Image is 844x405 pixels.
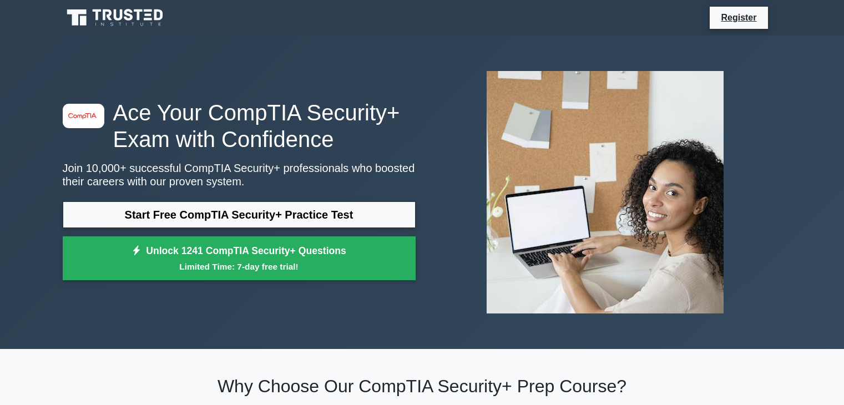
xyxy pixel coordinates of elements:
a: Register [714,11,763,24]
h1: Ace Your CompTIA Security+ Exam with Confidence [63,99,416,153]
h2: Why Choose Our CompTIA Security+ Prep Course? [63,376,782,397]
p: Join 10,000+ successful CompTIA Security+ professionals who boosted their careers with our proven... [63,161,416,188]
small: Limited Time: 7-day free trial! [77,260,402,273]
a: Unlock 1241 CompTIA Security+ QuestionsLimited Time: 7-day free trial! [63,236,416,281]
a: Start Free CompTIA Security+ Practice Test [63,201,416,228]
